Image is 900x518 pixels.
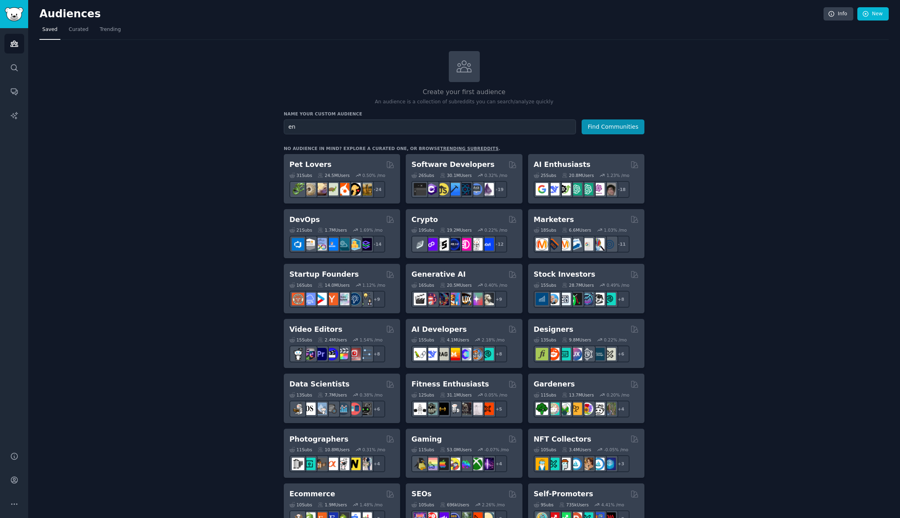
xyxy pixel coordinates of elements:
img: aivideo [414,293,426,305]
div: 3.4M Users [562,447,591,452]
img: SavageGarden [558,403,571,415]
div: 9.8M Users [562,337,591,343]
img: UI_Design [558,348,571,360]
div: 0.22 % /mo [604,337,627,343]
img: platformengineering [337,238,349,251]
div: + 19 [490,181,507,198]
h2: Designers [534,325,574,335]
div: + 14 [368,236,385,253]
img: DeepSeek [547,183,559,195]
div: 6.6M Users [562,227,591,233]
img: macgaming [436,458,449,470]
h2: Photographers [289,434,349,444]
div: 0.32 % /mo [485,173,508,178]
img: premiere [314,348,327,360]
div: + 18 [613,181,630,198]
div: 31 Sub s [289,173,312,178]
img: GardenersWorld [603,403,616,415]
div: + 6 [368,401,385,417]
h2: Crypto [411,215,438,225]
img: bigseo [547,238,559,251]
img: starryai [470,293,483,305]
h2: Gaming [411,434,442,444]
a: Info [824,7,853,21]
img: weightroom [448,403,460,415]
img: turtle [326,183,338,195]
div: + 8 [368,345,385,362]
div: 19 Sub s [411,227,434,233]
div: 53.0M Users [440,447,472,452]
img: data [359,403,372,415]
div: 1.7M Users [318,227,347,233]
img: llmops [470,348,483,360]
img: deepdream [436,293,449,305]
img: ArtificalIntelligence [603,183,616,195]
img: UrbanGardening [592,403,605,415]
a: Saved [39,23,60,40]
img: web3 [448,238,460,251]
div: 1.9M Users [318,502,347,508]
div: 0.22 % /mo [485,227,508,233]
div: 10.8M Users [318,447,349,452]
div: 0.20 % /mo [607,392,630,398]
div: -0.07 % /mo [485,447,509,452]
img: DreamBooth [481,293,494,305]
img: dataengineering [326,403,338,415]
h2: SEOs [411,489,431,499]
img: physicaltherapy [470,403,483,415]
img: 0xPolygon [425,238,438,251]
img: MarketingResearch [592,238,605,251]
div: 2.18 % /mo [482,337,505,343]
div: 4.1M Users [440,337,469,343]
h2: Self-Promoters [534,489,593,499]
div: 2.26 % /mo [482,502,505,508]
img: reactnative [459,183,471,195]
div: + 9 [490,291,507,308]
img: GoogleGeminiAI [536,183,548,195]
img: chatgpt_prompts_ [581,183,593,195]
div: 13 Sub s [289,392,312,398]
img: UXDesign [570,348,582,360]
img: swingtrading [592,293,605,305]
img: Trading [570,293,582,305]
img: analog [292,458,304,470]
img: finalcutpro [337,348,349,360]
h2: AI Developers [411,325,467,335]
img: personaltraining [481,403,494,415]
img: software [414,183,426,195]
div: + 3 [613,455,630,472]
div: 10 Sub s [411,502,434,508]
h2: Data Scientists [289,379,349,389]
img: typography [536,348,548,360]
img: Nikon [348,458,361,470]
img: OpenSeaNFT [570,458,582,470]
img: content_marketing [536,238,548,251]
img: AskComputerScience [470,183,483,195]
div: 9 Sub s [534,502,554,508]
img: fitness30plus [459,403,471,415]
img: PlatformEngineers [359,238,372,251]
div: 20.5M Users [440,282,472,288]
img: ycombinator [326,293,338,305]
div: + 9 [368,291,385,308]
div: 0.40 % /mo [485,282,508,288]
img: DeepSeek [425,348,438,360]
h2: Generative AI [411,269,466,280]
img: CozyGamers [425,458,438,470]
h2: Marketers [534,215,574,225]
img: AIDevelopersSociety [481,348,494,360]
img: ValueInvesting [547,293,559,305]
div: 19.2M Users [440,227,472,233]
img: Forex [558,293,571,305]
img: datascience [303,403,316,415]
img: analytics [337,403,349,415]
a: Curated [66,23,91,40]
img: OnlineMarketing [603,238,616,251]
img: workout [436,403,449,415]
div: + 8 [613,291,630,308]
div: 11 Sub s [411,447,434,452]
img: ethstaker [436,238,449,251]
img: PetAdvice [348,183,361,195]
img: GummySearch logo [5,7,23,21]
img: indiehackers [337,293,349,305]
